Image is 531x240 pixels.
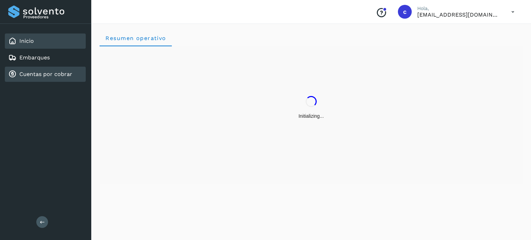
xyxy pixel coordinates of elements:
div: Cuentas por cobrar [5,67,86,82]
p: Proveedores [23,15,83,19]
span: Resumen operativo [105,35,166,41]
a: Inicio [19,38,34,44]
div: Embarques [5,50,86,65]
a: Cuentas por cobrar [19,71,72,77]
div: Inicio [5,33,86,49]
a: Embarques [19,54,50,61]
p: cuentasespeciales8_met@castores.com.mx [417,11,500,18]
p: Hola, [417,6,500,11]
